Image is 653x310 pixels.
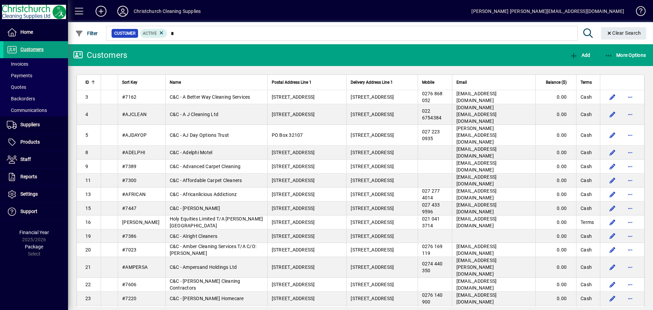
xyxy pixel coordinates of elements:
span: Sort Key [122,79,137,86]
span: #7606 [122,282,136,287]
span: [EMAIL_ADDRESS][DOMAIN_NAME] [456,188,497,200]
span: [STREET_ADDRESS] [351,94,394,100]
td: 0.00 [535,229,576,243]
span: Clear Search [606,30,641,36]
span: [STREET_ADDRESS] [351,132,394,138]
td: 0.00 [535,187,576,201]
button: Edit [607,279,618,290]
td: 0.00 [535,104,576,125]
span: Email [456,79,467,86]
a: Staff [3,151,68,168]
button: More options [625,189,636,200]
span: [STREET_ADDRESS] [351,219,394,225]
span: [STREET_ADDRESS] [351,264,394,270]
a: Knowledge Base [631,1,644,23]
span: Cash [581,149,592,156]
span: [STREET_ADDRESS] [351,164,394,169]
span: 027 433 9596 [422,202,440,214]
span: Payments [7,73,32,78]
span: 11 [85,178,91,183]
span: C&C - Affordable Carpet Cleaners [170,178,242,183]
button: Edit [607,92,618,102]
a: Reports [3,168,68,185]
span: 5 [85,132,88,138]
span: [STREET_ADDRESS] [351,282,394,287]
span: [EMAIL_ADDRESS][DOMAIN_NAME] [456,278,497,291]
span: [STREET_ADDRESS] [272,178,315,183]
span: Communications [7,108,47,113]
button: More options [625,203,636,214]
span: [STREET_ADDRESS] [351,112,394,117]
span: 3 [85,94,88,100]
span: [STREET_ADDRESS] [272,192,315,197]
span: [EMAIL_ADDRESS][DOMAIN_NAME] [456,91,497,103]
button: Edit [607,217,618,228]
td: 0.00 [535,215,576,229]
span: More Options [605,52,646,58]
td: 0.00 [535,292,576,306]
span: [STREET_ADDRESS] [351,247,394,252]
div: [PERSON_NAME] [PERSON_NAME][EMAIL_ADDRESS][DOMAIN_NAME] [471,6,624,17]
a: Quotes [3,81,68,93]
div: ID [85,79,97,86]
span: #7386 [122,233,136,239]
div: Mobile [422,79,448,86]
button: Edit [607,293,618,304]
span: C&C - Ampersand Holdings Ltd [170,264,237,270]
span: 22 [85,282,91,287]
a: Payments [3,70,68,81]
a: Home [3,24,68,41]
td: 0.00 [535,125,576,146]
span: 0276 169 119 [422,244,443,256]
button: Edit [607,161,618,172]
span: Cash [581,191,592,198]
button: More options [625,147,636,158]
span: #ADELPHI [122,150,145,155]
span: [STREET_ADDRESS] [272,296,315,301]
td: 0.00 [535,174,576,187]
td: 0.00 [535,257,576,278]
button: More options [625,279,636,290]
span: [EMAIL_ADDRESS][DOMAIN_NAME] [456,160,497,173]
span: 027 277 4014 [422,188,440,200]
span: Delivery Address Line 1 [351,79,393,86]
span: Cash [581,295,592,302]
span: C&C - A J Cleaning Ltd [170,112,219,117]
span: [EMAIL_ADDRESS][DOMAIN_NAME] [456,146,497,159]
span: [STREET_ADDRESS] [351,296,394,301]
span: Suppliers [20,122,40,127]
span: Active [143,31,157,36]
button: Clear [601,27,647,39]
button: Edit [607,109,618,120]
span: 021 041 3714 [422,216,440,228]
span: C&C - Africanlicious Addictionz [170,192,237,197]
span: 23 [85,296,91,301]
span: Terms [581,219,594,226]
a: Support [3,203,68,220]
span: [EMAIL_ADDRESS][DOMAIN_NAME] [456,216,497,228]
td: 0.00 [535,201,576,215]
span: Balance ($) [546,79,567,86]
span: 20 [85,247,91,252]
td: 0.00 [535,160,576,174]
span: Support [20,209,37,214]
span: 027 223 0935 [422,129,440,141]
span: Cash [581,264,592,271]
button: More options [625,262,636,273]
span: #7023 [122,247,136,252]
span: [STREET_ADDRESS] [272,164,315,169]
span: #AJCLEAN [122,112,147,117]
span: Customers [20,47,44,52]
span: [STREET_ADDRESS] [272,264,315,270]
span: C&C - [PERSON_NAME] [170,206,220,211]
span: #7300 [122,178,136,183]
span: 8 [85,150,88,155]
span: Products [20,139,40,145]
a: Settings [3,186,68,203]
span: 9 [85,164,88,169]
span: [EMAIL_ADDRESS][PERSON_NAME][DOMAIN_NAME] [456,258,497,277]
button: Edit [607,147,618,158]
span: Backorders [7,96,35,101]
span: C&C - [PERSON_NAME] Cleaning Contractors [170,278,240,291]
span: 21 [85,264,91,270]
